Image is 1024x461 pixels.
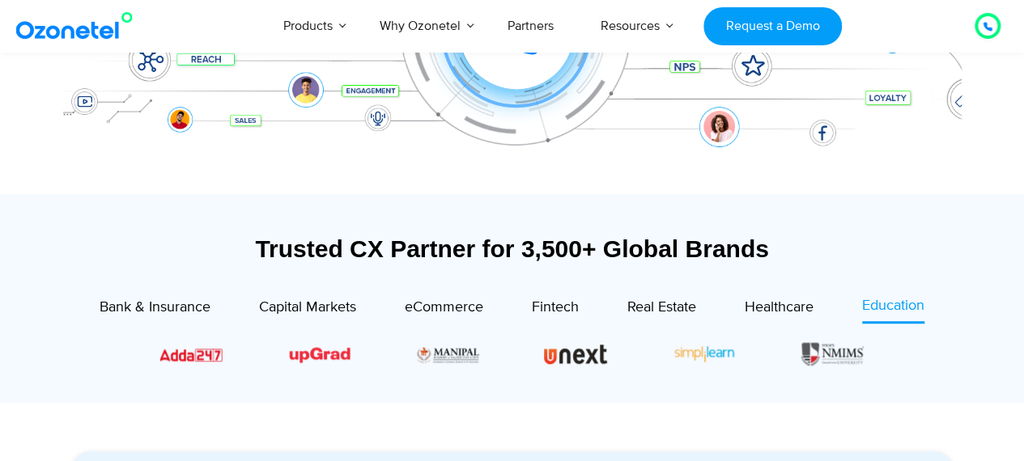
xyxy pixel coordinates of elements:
div: Trusted CX Partner for 3,500+ Global Brands [71,235,954,263]
a: Bank & Insurance [100,295,210,324]
span: Education [862,297,924,315]
a: Education [862,295,924,324]
a: Capital Markets [259,295,356,324]
div: Image Carousel [160,340,865,367]
span: Real Estate [627,298,696,316]
span: Fintech [532,298,579,316]
a: Healthcare [745,295,814,324]
a: Fintech [532,295,579,324]
a: Request a Demo [703,7,842,45]
a: Real Estate [627,295,696,324]
span: eCommerce [405,298,483,316]
a: eCommerce [405,295,483,324]
span: Bank & Insurance [100,298,210,316]
span: Healthcare [745,298,814,316]
span: Capital Markets [259,298,356,316]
